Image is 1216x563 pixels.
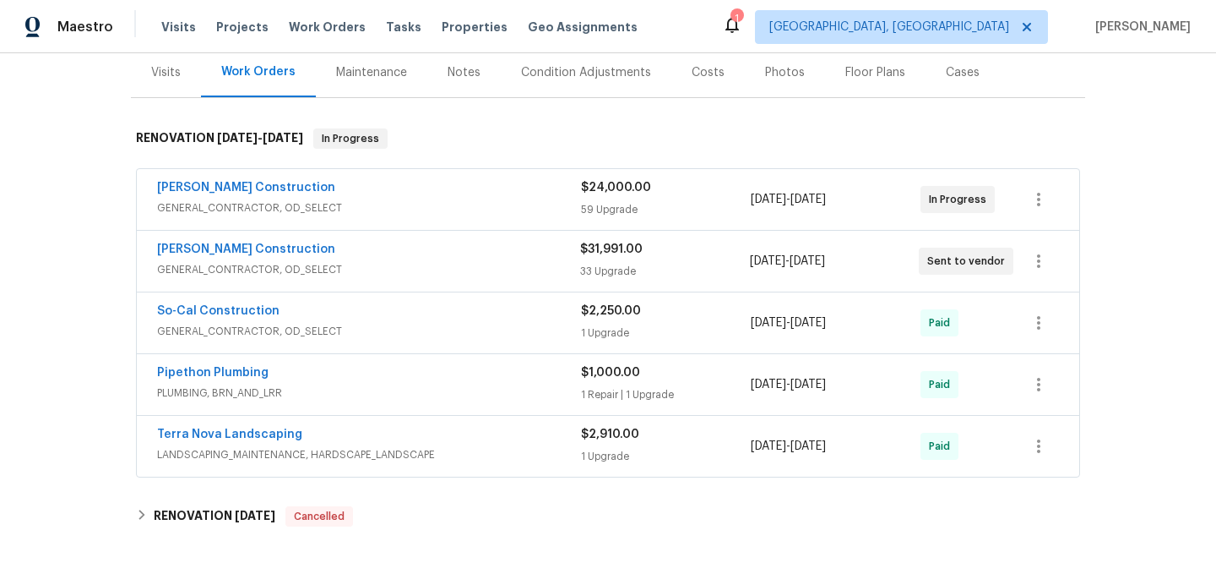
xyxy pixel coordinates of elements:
span: Tasks [386,21,421,33]
span: Work Orders [289,19,366,36]
span: [DATE] [751,194,786,205]
span: [DATE] [750,255,785,267]
span: - [751,376,826,393]
span: [DATE] [751,379,786,391]
span: [PERSON_NAME] [1088,19,1191,36]
span: Visits [161,19,196,36]
div: 1 Upgrade [581,448,751,465]
div: Notes [448,64,480,81]
span: $2,250.00 [581,305,641,317]
div: Photos [765,64,805,81]
h6: RENOVATION [154,506,275,527]
span: Paid [929,314,957,331]
div: 1 [730,10,742,27]
span: $31,991.00 [580,243,643,255]
span: [DATE] [790,194,826,205]
div: Maintenance [336,64,407,81]
span: In Progress [929,191,993,208]
span: [DATE] [217,132,258,144]
span: Properties [442,19,508,36]
span: - [751,438,826,455]
span: [GEOGRAPHIC_DATA], [GEOGRAPHIC_DATA] [769,19,1009,36]
div: 33 Upgrade [580,263,749,280]
h6: RENOVATION [136,128,303,149]
span: [DATE] [790,317,826,329]
span: GENERAL_CONTRACTOR, OD_SELECT [157,200,581,216]
span: GENERAL_CONTRACTOR, OD_SELECT [157,261,580,278]
span: Projects [216,19,269,36]
a: [PERSON_NAME] Construction [157,243,335,255]
div: Work Orders [221,63,296,80]
span: - [750,253,825,270]
span: Geo Assignments [528,19,638,36]
div: 59 Upgrade [581,201,751,218]
a: Pipethon Plumbing [157,367,269,379]
span: [DATE] [751,317,786,329]
span: PLUMBING, BRN_AND_LRR [157,385,581,402]
span: [DATE] [790,255,825,267]
span: LANDSCAPING_MAINTENANCE, HARDSCAPE_LANDSCAPE [157,446,581,463]
a: [PERSON_NAME] Construction [157,182,335,194]
span: Paid [929,376,957,393]
span: [DATE] [790,379,826,391]
div: 1 Upgrade [581,325,751,342]
span: $24,000.00 [581,182,651,194]
span: - [751,191,826,208]
span: In Progress [315,130,386,147]
span: $1,000.00 [581,367,640,379]
span: [DATE] [235,510,275,522]
div: Condition Adjustments [521,64,651,81]
div: RENOVATION [DATE]-[DATE]In Progress [131,112,1085,166]
span: - [751,314,826,331]
div: Visits [151,64,181,81]
a: So-Cal Construction [157,305,280,317]
span: Sent to vendor [927,253,1012,270]
span: [DATE] [263,132,303,144]
span: GENERAL_CONTRACTOR, OD_SELECT [157,323,581,340]
span: [DATE] [751,440,786,452]
div: Costs [692,64,725,81]
span: Maestro [57,19,113,36]
span: [DATE] [790,440,826,452]
div: Floor Plans [845,64,905,81]
span: Cancelled [287,508,351,525]
div: Cases [946,64,980,81]
span: - [217,132,303,144]
span: Paid [929,438,957,455]
span: $2,910.00 [581,429,639,440]
a: Terra Nova Landscaping [157,429,302,440]
div: RENOVATION [DATE]Cancelled [131,496,1085,537]
div: 1 Repair | 1 Upgrade [581,386,751,403]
